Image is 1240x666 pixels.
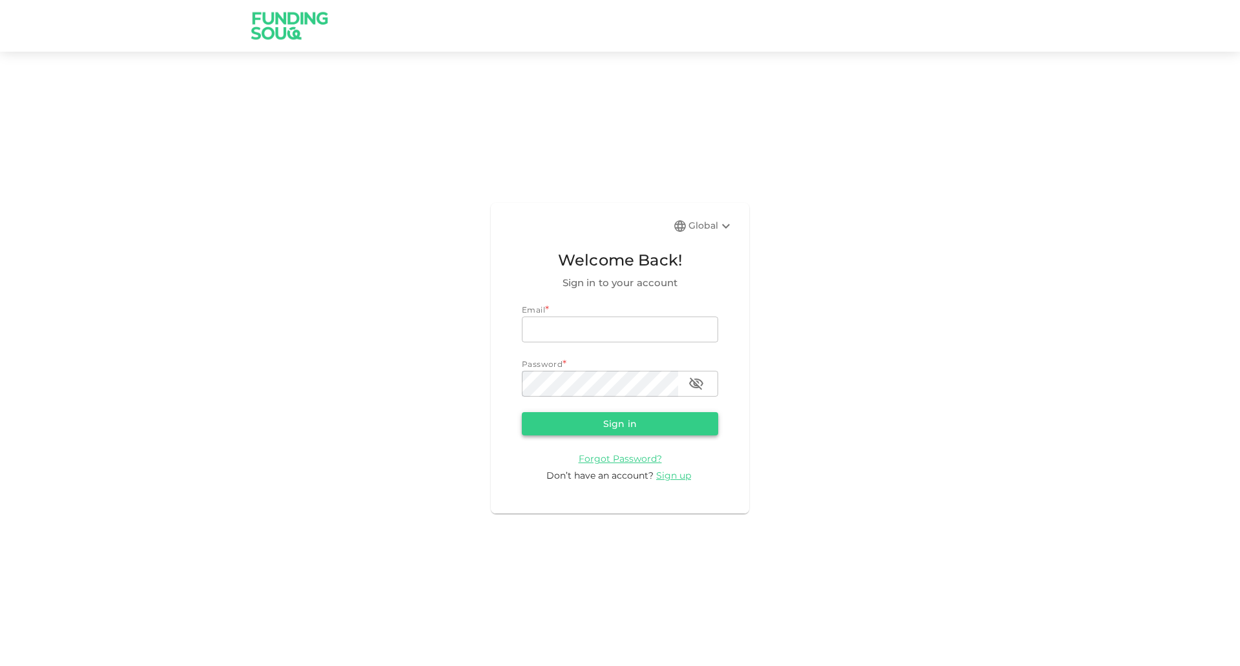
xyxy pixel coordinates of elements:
[688,218,734,234] div: Global
[522,248,718,273] span: Welcome Back!
[546,470,654,481] span: Don’t have an account?
[579,453,662,464] span: Forgot Password?
[522,317,718,342] input: email
[656,470,691,481] span: Sign up
[522,275,718,291] span: Sign in to your account
[522,412,718,435] button: Sign in
[522,305,545,315] span: Email
[522,371,678,397] input: password
[522,359,563,369] span: Password
[579,452,662,464] a: Forgot Password?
